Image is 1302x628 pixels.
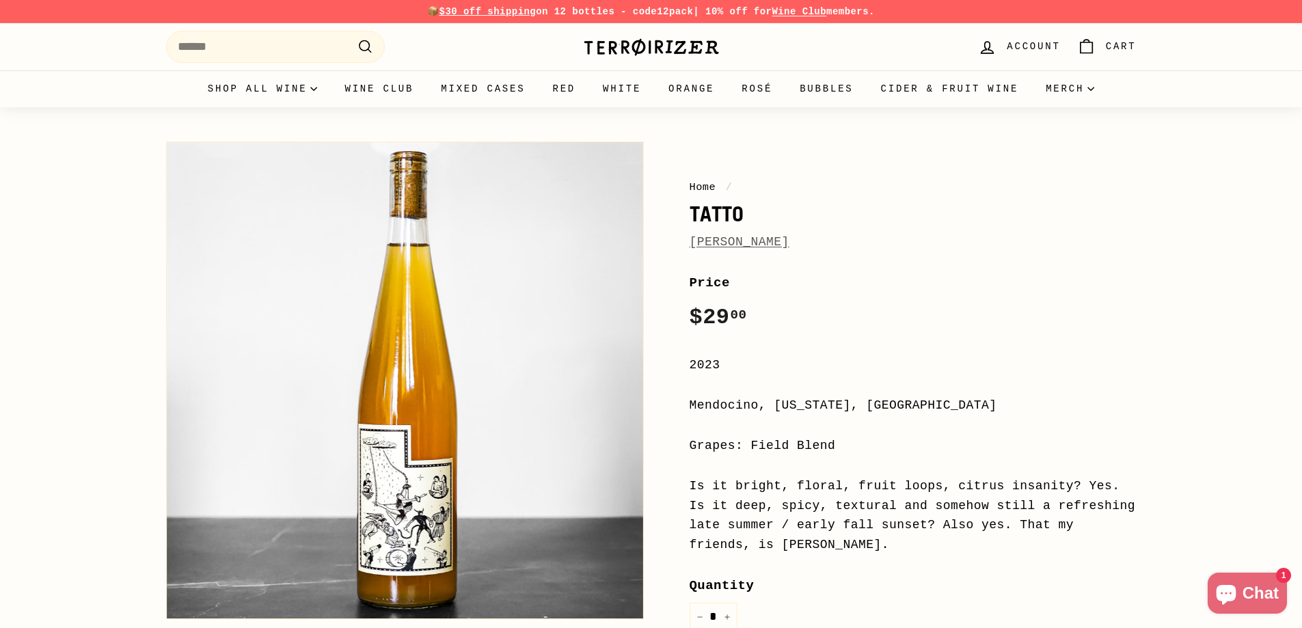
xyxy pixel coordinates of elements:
summary: Merch [1032,70,1108,107]
div: Primary [139,70,1164,107]
summary: Shop all wine [194,70,331,107]
a: Mixed Cases [427,70,539,107]
div: 2023 [690,355,1137,375]
a: Cider & Fruit Wine [867,70,1033,107]
a: Home [690,181,716,193]
a: Account [970,27,1068,67]
span: Account [1007,39,1060,54]
div: Is it bright, floral, fruit loops, citrus insanity? Yes. Is it deep, spicy, textural and somehow ... [690,476,1137,555]
span: Cart [1106,39,1137,54]
a: Rosé [728,70,786,107]
span: / [722,181,736,193]
a: Wine Club [772,6,826,17]
div: Grapes: Field Blend [690,436,1137,456]
h1: Tatto [690,202,1137,226]
a: Orange [655,70,728,107]
label: Quantity [690,575,1137,596]
a: Cart [1069,27,1145,67]
strong: 12pack [657,6,693,17]
nav: breadcrumbs [690,179,1137,195]
p: 📦 on 12 bottles - code | 10% off for members. [166,4,1137,19]
a: [PERSON_NAME] [690,235,789,249]
inbox-online-store-chat: Shopify online store chat [1204,573,1291,617]
label: Price [690,273,1137,293]
a: White [589,70,655,107]
sup: 00 [730,308,746,323]
a: Red [539,70,589,107]
div: Mendocino, [US_STATE], [GEOGRAPHIC_DATA] [690,396,1137,415]
span: $30 off shipping [439,6,537,17]
a: Wine Club [331,70,427,107]
span: $29 [690,305,747,330]
a: Bubbles [786,70,867,107]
